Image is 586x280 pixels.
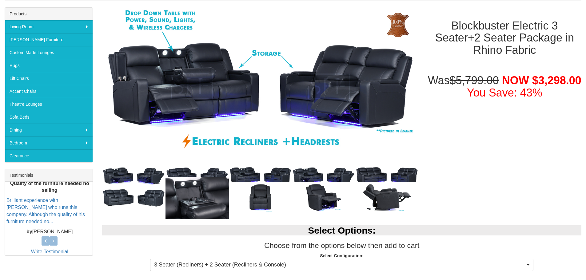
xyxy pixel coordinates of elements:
[450,74,499,87] del: $5,799.00
[31,249,68,254] a: Write Testimonial
[5,59,93,72] a: Rugs
[5,8,93,20] div: Products
[428,20,581,56] h1: Blockbuster Electric 3 Seater+2 Seater Package in Rhino Fabric
[5,149,93,162] a: Clearance
[502,74,581,87] span: NOW $3,298.00
[5,72,93,85] a: Lift Chairs
[5,33,93,46] a: [PERSON_NAME] Furniture
[467,86,542,99] font: You Save: 43%
[5,85,93,98] a: Accent Chairs
[6,228,93,235] p: [PERSON_NAME]
[150,259,533,271] button: 3 Seater (Recliners) + 2 Seater (Recliners & Console)
[5,111,93,124] a: Sofa Beds
[5,46,93,59] a: Custom Made Lounges
[5,98,93,111] a: Theatre Lounges
[320,253,364,258] strong: Select Configuration:
[26,229,32,234] b: by
[5,20,93,33] a: Living Room
[5,124,93,136] a: Dining
[308,225,376,235] b: Select Options:
[5,169,93,182] div: Testimonials
[102,242,581,250] h3: Choose from the options below then add to cart
[5,136,93,149] a: Bedroom
[154,261,525,269] span: 3 Seater (Recliners) + 2 Seater (Recliners & Console)
[428,74,581,99] h1: Was
[10,181,89,193] b: Quality of the furniture needed no selling
[6,198,85,224] a: Brilliant experience with [PERSON_NAME] who runs this company. Although the quality of his furnit...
